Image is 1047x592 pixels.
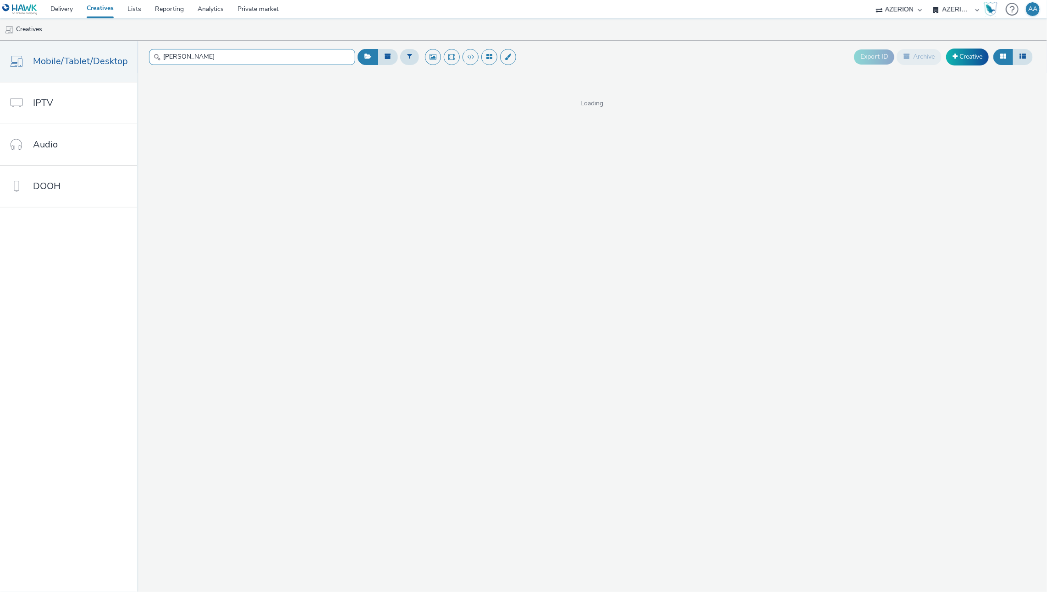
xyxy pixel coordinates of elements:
[2,4,38,15] img: undefined Logo
[897,49,942,65] button: Archive
[33,54,128,68] span: Mobile/Tablet/Desktop
[854,49,894,64] button: Export ID
[137,99,1047,108] span: Loading
[1013,49,1033,65] button: Table
[946,49,989,65] a: Creative
[984,2,997,16] img: Hawk Academy
[149,49,355,65] input: Search...
[33,96,53,109] span: IPTV
[984,2,1001,16] a: Hawk Academy
[33,138,58,151] span: Audio
[33,179,61,193] span: DOOH
[993,49,1013,65] button: Grid
[5,25,14,34] img: mobile
[1028,2,1037,16] div: AA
